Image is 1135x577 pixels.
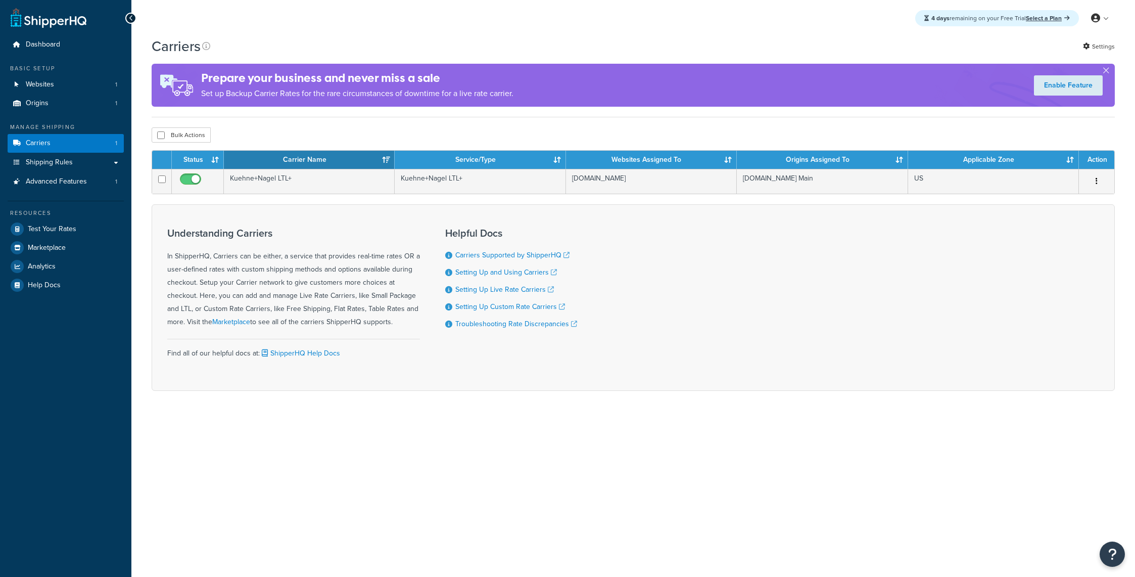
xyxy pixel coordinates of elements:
a: Websites 1 [8,75,124,94]
th: Origins Assigned To: activate to sort column ascending [737,151,908,169]
span: Analytics [28,262,56,271]
img: ad-rules-rateshop-fe6ec290ccb7230408bd80ed9643f0289d75e0ffd9eb532fc0e269fcd187b520.png [152,64,201,107]
div: remaining on your Free Trial [915,10,1079,26]
span: Websites [26,80,54,89]
a: Origins 1 [8,94,124,113]
span: 1 [115,139,117,148]
th: Status: activate to sort column ascending [172,151,224,169]
td: US [908,169,1079,194]
a: Carriers Supported by ShipperHQ [455,250,570,260]
a: ShipperHQ Home [11,8,86,28]
a: Carriers 1 [8,134,124,153]
span: 1 [115,177,117,186]
button: Open Resource Center [1100,542,1125,567]
a: Settings [1083,39,1115,54]
button: Bulk Actions [152,127,211,143]
th: Applicable Zone: activate to sort column ascending [908,151,1079,169]
a: Advanced Features 1 [8,172,124,191]
strong: 4 days [931,14,950,23]
a: Help Docs [8,276,124,294]
li: Origins [8,94,124,113]
li: Websites [8,75,124,94]
span: Carriers [26,139,51,148]
h4: Prepare your business and never miss a sale [201,70,513,86]
th: Websites Assigned To: activate to sort column ascending [566,151,737,169]
p: Set up Backup Carrier Rates for the rare circumstances of downtime for a live rate carrier. [201,86,513,101]
div: Find all of our helpful docs at: [167,339,420,360]
a: Select a Plan [1026,14,1070,23]
th: Carrier Name: activate to sort column ascending [224,151,395,169]
h1: Carriers [152,36,201,56]
a: Setting Up and Using Carriers [455,267,557,278]
td: [DOMAIN_NAME] [566,169,737,194]
li: Carriers [8,134,124,153]
div: Basic Setup [8,64,124,73]
td: Kuehne+Nagel LTL+ [395,169,565,194]
a: Marketplace [212,317,250,327]
div: In ShipperHQ, Carriers can be either, a service that provides real-time rates OR a user-defined r... [167,228,420,329]
h3: Helpful Docs [445,228,577,239]
td: [DOMAIN_NAME] Main [737,169,908,194]
th: Service/Type: activate to sort column ascending [395,151,565,169]
span: Advanced Features [26,177,87,186]
span: Origins [26,99,49,108]
a: Setting Up Live Rate Carriers [455,284,554,295]
li: Advanced Features [8,172,124,191]
span: Marketplace [28,244,66,252]
td: Kuehne+Nagel LTL+ [224,169,395,194]
span: Shipping Rules [26,158,73,167]
a: Dashboard [8,35,124,54]
span: Help Docs [28,281,61,290]
a: Setting Up Custom Rate Carriers [455,301,565,312]
a: Troubleshooting Rate Discrepancies [455,319,577,329]
span: Dashboard [26,40,60,49]
h3: Understanding Carriers [167,228,420,239]
span: Test Your Rates [28,225,76,234]
span: 1 [115,80,117,89]
a: Marketplace [8,239,124,257]
a: Analytics [8,257,124,276]
div: Manage Shipping [8,123,124,131]
a: ShipperHQ Help Docs [260,348,340,359]
div: Resources [8,209,124,217]
a: Shipping Rules [8,153,124,172]
span: 1 [115,99,117,108]
a: Enable Feature [1034,75,1103,96]
a: Test Your Rates [8,220,124,238]
th: Action [1079,151,1114,169]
